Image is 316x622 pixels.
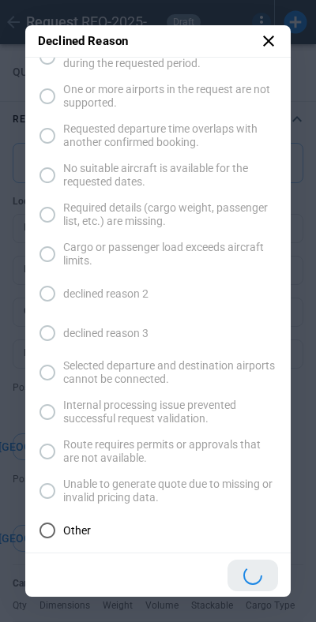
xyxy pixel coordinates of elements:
[63,241,278,268] span: Cargo or passenger load exceeds aircraft limits.
[63,162,278,189] span: No suitable aircraft is available for the requested dates.
[63,327,149,340] span: declined reason 3
[63,359,278,386] span: Selected departure and destination airports cannot be connected.
[63,83,278,110] span: One or more airports in the request are not supported.
[63,287,149,301] span: declined reason 2
[63,524,91,538] span: Other
[63,43,278,70] span: Assigned aircraft is under maintenance during the requested period.
[63,122,278,149] span: Requested departure time overlaps with another confirmed booking.
[63,201,278,228] span: Required details (cargo weight, passenger list, etc.) are missing.
[25,25,291,58] h2: Declined Reason
[63,438,278,465] span: Route requires permits or approvals that are not available.
[63,399,278,425] span: Internal processing issue prevented successful request validation.
[63,478,278,504] span: Unable to generate quote due to missing or invalid pricing data.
